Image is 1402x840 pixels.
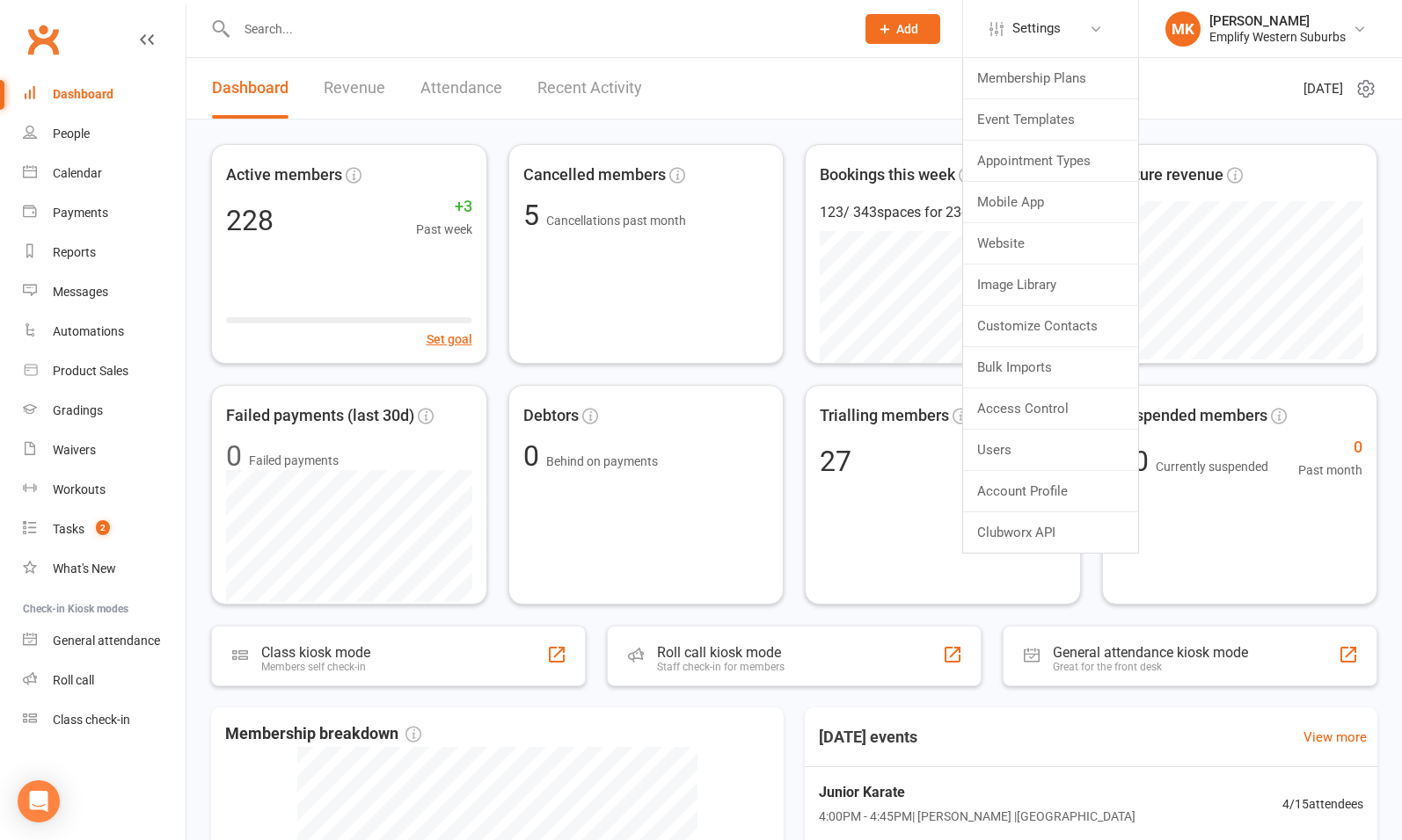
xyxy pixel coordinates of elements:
[53,482,106,496] div: Workouts
[963,388,1138,429] a: Access Control
[963,223,1138,264] a: Website
[226,163,342,188] span: Active members
[23,661,186,700] a: Roll call
[212,58,288,119] a: Dashboard
[1298,460,1362,480] span: Past month
[21,18,65,62] a: Clubworx
[657,661,785,673] div: Staff check-in for members
[1117,163,1223,188] span: Future revenue
[963,430,1138,470] a: Users
[261,661,370,673] div: Members self check-in
[53,522,84,536] div: Tasks
[324,58,385,119] a: Revenue
[18,780,60,822] div: Open Intercom Messenger
[53,166,102,180] div: Calendar
[963,471,1138,511] a: Account Profile
[53,403,103,417] div: Gradings
[416,220,472,239] span: Past week
[1165,11,1201,47] div: MK
[249,451,339,470] span: Failed payments
[537,58,642,119] a: Recent Activity
[225,721,421,747] span: Membership breakdown
[820,163,955,188] span: Bookings this week
[546,454,658,468] span: Behind on payments
[1303,727,1367,748] a: View more
[226,206,274,235] div: 228
[53,285,108,299] div: Messages
[23,510,186,549] a: Tasks 2
[53,443,96,457] div: Waivers
[963,264,1138,305] a: Image Library
[1298,435,1362,460] span: 0
[819,781,1135,804] span: Junior Karate
[23,272,186,312] a: Messages
[820,403,949,429] span: Trialling members
[53,364,128,378] div: Product Sales
[1117,403,1267,429] span: Suspended members
[523,199,546,232] span: 5
[53,561,116,576] div: What's New
[53,245,96,259] div: Reports
[226,442,242,470] div: 0
[23,391,186,431] a: Gradings
[420,58,502,119] a: Attendance
[53,87,113,101] div: Dashboard
[1156,460,1268,474] span: Currently suspended
[963,512,1138,553] a: Clubworx API
[53,206,108,220] div: Payments
[53,324,124,338] div: Automations
[657,644,785,661] div: Roll call kiosk mode
[53,673,94,687] div: Roll call
[963,99,1138,140] a: Event Templates
[261,644,370,661] div: Class kiosk mode
[1209,29,1346,45] div: Emplify Western Suburbs
[546,214,686,228] span: Cancellations past month
[23,431,186,470] a: Waivers
[963,182,1138,222] a: Mobile App
[226,403,414,429] span: Failed payments (last 30d)
[963,58,1138,98] a: Membership Plans
[1053,661,1248,673] div: Great for the front desk
[23,470,186,510] a: Workouts
[820,447,851,475] div: 27
[963,141,1138,181] a: Appointment Types
[1282,794,1363,814] span: 4 / 15 attendees
[1303,78,1343,99] span: [DATE]
[805,721,931,753] h3: [DATE] events
[23,351,186,391] a: Product Sales
[1012,9,1061,48] span: Settings
[23,154,186,193] a: Calendar
[23,549,186,589] a: What's New
[231,17,843,41] input: Search...
[1053,644,1248,661] div: General attendance kiosk mode
[1209,13,1346,29] div: [PERSON_NAME]
[820,201,1066,224] div: 123 / 343 spaces for 23 classes
[896,22,918,36] span: Add
[963,306,1138,346] a: Customize Contacts
[23,312,186,351] a: Automations
[23,75,186,114] a: Dashboard
[865,14,940,44] button: Add
[23,700,186,740] a: Class kiosk mode
[1117,447,1268,475] div: 10
[427,329,472,349] button: Set goal
[96,520,110,535] span: 2
[23,621,186,661] a: General attendance kiosk mode
[416,194,472,220] span: +3
[23,233,186,272] a: Reports
[523,439,546,473] span: 0
[53,634,160,648] div: General attendance
[963,347,1138,387] a: Bulk Imports
[53,127,90,141] div: People
[53,713,130,727] div: Class check-in
[23,114,186,154] a: People
[523,403,579,429] span: Debtors
[523,163,666,188] span: Cancelled members
[23,193,186,233] a: Payments
[819,807,1135,826] span: 4:00PM - 4:45PM | [PERSON_NAME] | [GEOGRAPHIC_DATA]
